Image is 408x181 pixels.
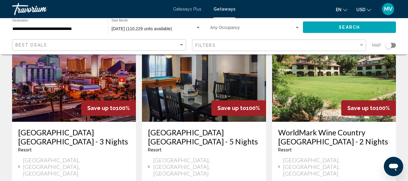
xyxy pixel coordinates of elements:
button: Filter [192,39,366,52]
button: Change language [336,5,347,14]
span: Save up to [87,105,116,111]
span: Save up to [347,105,376,111]
iframe: Button to launch messaging window [384,157,403,176]
a: WorldMark Wine Country [GEOGRAPHIC_DATA] - 2 Nights [278,128,390,146]
span: MV [384,6,392,12]
div: 100% [341,100,396,116]
button: User Menu [380,3,396,15]
img: RM79I01X.jpg [142,25,266,122]
span: Resort [278,147,292,152]
a: Getaways Plus [173,7,201,11]
a: Getaways [214,7,235,11]
span: Map [372,41,381,50]
span: en [336,7,342,12]
span: [DATE] (110,229 units available) [111,26,172,31]
a: [GEOGRAPHIC_DATA] [GEOGRAPHIC_DATA] - 3 Nights [18,128,130,146]
span: Best Deals [15,43,47,47]
span: Save up to [217,105,246,111]
span: USD [356,7,365,12]
span: [GEOGRAPHIC_DATA], [GEOGRAPHIC_DATA], [GEOGRAPHIC_DATA] [153,157,260,177]
mat-select: Sort by [15,43,184,48]
div: 100% [81,100,136,116]
a: Travorium [12,3,167,15]
img: 4987E01X.jpg [272,25,396,122]
div: 100% [211,100,266,116]
img: RM79E01X.jpg [12,25,136,122]
span: Resort [18,147,32,152]
span: Search [339,25,360,30]
button: Change currency [356,5,371,14]
span: [GEOGRAPHIC_DATA], [GEOGRAPHIC_DATA], [GEOGRAPHIC_DATA] [283,157,390,177]
span: Filters [195,43,216,48]
span: [GEOGRAPHIC_DATA], [GEOGRAPHIC_DATA], [GEOGRAPHIC_DATA] [23,157,130,177]
button: Search [303,21,396,33]
a: [GEOGRAPHIC_DATA] [GEOGRAPHIC_DATA] - 5 Nights [148,128,260,146]
span: Resort [148,147,162,152]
